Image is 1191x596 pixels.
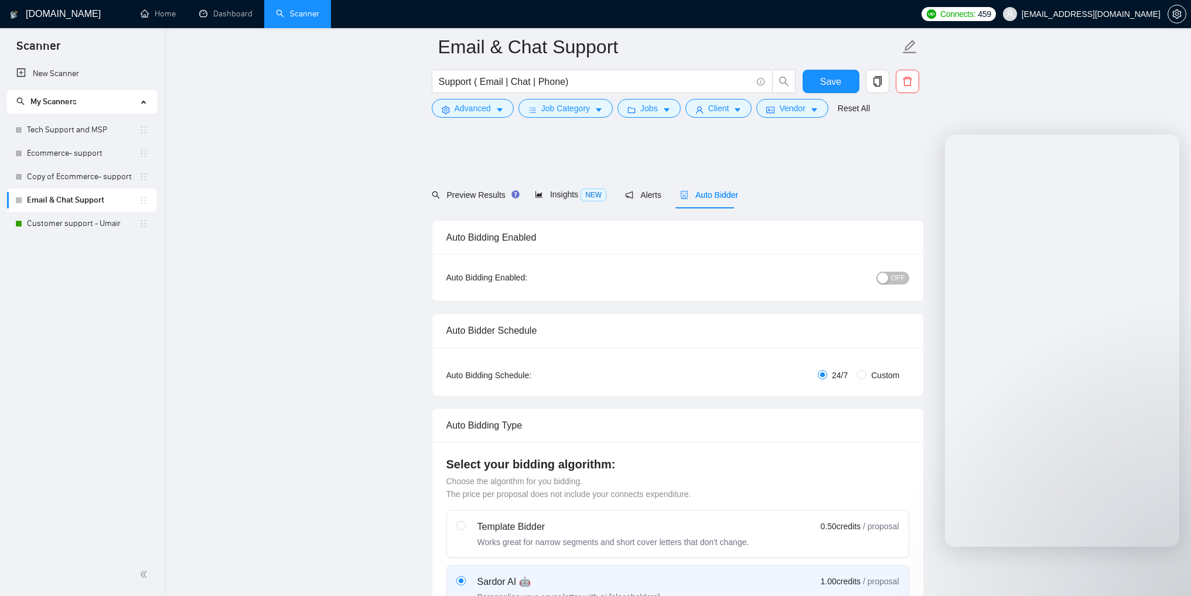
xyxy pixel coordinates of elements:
span: Alerts [625,190,661,200]
span: bars [528,105,537,114]
div: Works great for narrow segments and short cover letters that don't change. [477,536,749,548]
button: barsJob Categorycaret-down [518,99,613,118]
li: Copy of Ecommerce- support [7,165,156,189]
span: holder [139,172,148,181]
span: caret-down [595,105,603,114]
div: Template Bidder [477,520,749,534]
div: Sardor AI 🤖 [477,575,660,589]
span: copy [866,76,889,87]
span: caret-down [810,105,818,114]
button: delete [896,70,919,93]
a: New Scanner [16,62,147,85]
span: 0.50 credits [821,520,861,533]
span: My Scanners [16,97,77,107]
span: holder [139,149,148,158]
div: Auto Bidding Enabled: [446,271,600,284]
li: Email & Chat Support [7,189,156,212]
a: Ecommerce- support [27,142,139,165]
a: setting [1168,9,1186,19]
span: user [695,105,704,114]
span: Client [708,102,729,115]
span: NEW [581,189,606,201]
span: notification [625,191,633,199]
button: idcardVendorcaret-down [756,99,828,118]
button: setting [1168,5,1186,23]
li: Tech Support and MSP [7,118,156,142]
span: My Scanners [30,97,77,107]
h4: Select your bidding algorithm: [446,456,909,472]
span: holder [139,196,148,205]
span: search [16,97,25,105]
span: search [432,191,440,199]
span: holder [139,219,148,228]
span: caret-down [663,105,671,114]
span: robot [680,191,688,199]
span: setting [442,105,450,114]
span: / proposal [863,520,899,532]
a: Tech Support and MSP [27,118,139,142]
a: Reset All [838,102,870,115]
span: Connects: [940,8,975,20]
iframe: Intercom live chat [945,135,1179,547]
a: searchScanner [276,9,319,19]
span: delete [896,76,919,87]
img: upwork-logo.png [927,9,936,19]
li: Customer support - Umair [7,212,156,235]
li: Ecommerce- support [7,142,156,165]
a: dashboardDashboard [199,9,252,19]
span: / proposal [863,576,899,587]
span: Scanner [7,37,70,62]
li: New Scanner [7,62,156,85]
span: area-chart [535,190,543,198]
span: OFF [891,272,905,285]
span: double-left [139,568,151,580]
button: settingAdvancedcaret-down [432,99,514,118]
button: search [772,70,796,93]
span: search [773,76,795,87]
span: idcard [766,105,774,114]
span: 459 [978,8,991,20]
div: Auto Bidder Schedule [446,314,909,347]
span: holder [139,125,148,135]
iframe: Intercom live chat [1151,556,1179,584]
button: Save [803,70,859,93]
input: Scanner name... [438,32,900,61]
button: folderJobscaret-down [617,99,681,118]
span: Preview Results [432,190,516,200]
span: 1.00 credits [821,575,861,588]
span: caret-down [733,105,742,114]
span: Insights [535,190,606,199]
span: Advanced [455,102,491,115]
span: user [1006,10,1014,18]
a: homeHome [141,9,176,19]
span: Custom [866,369,904,382]
a: Copy of Ecommerce- support [27,165,139,189]
span: Job Category [541,102,590,115]
span: info-circle [757,78,765,85]
input: Search Freelance Jobs... [439,74,752,89]
span: folder [627,105,636,114]
div: Auto Bidding Schedule: [446,369,600,382]
button: userClientcaret-down [685,99,752,118]
span: Save [820,74,841,89]
a: Customer support - Umair [27,212,139,235]
div: Auto Bidding Enabled [446,221,909,254]
span: Choose the algorithm for you bidding. The price per proposal does not include your connects expen... [446,477,691,499]
button: copy [866,70,889,93]
span: Jobs [640,102,658,115]
span: edit [902,39,917,54]
div: Tooltip anchor [510,189,521,200]
span: caret-down [496,105,504,114]
img: logo [10,5,18,24]
div: Auto Bidding Type [446,409,909,442]
span: 24/7 [827,369,852,382]
span: Auto Bidder [680,190,738,200]
span: Vendor [779,102,805,115]
a: Email & Chat Support [27,189,139,212]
